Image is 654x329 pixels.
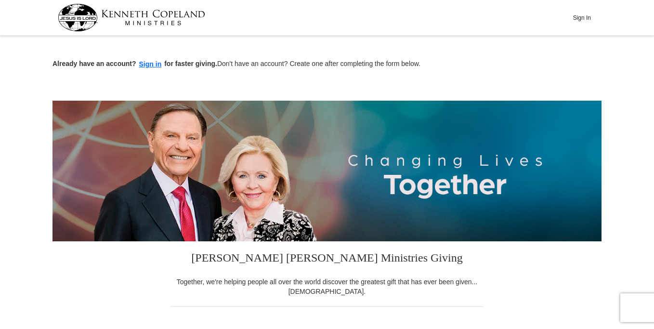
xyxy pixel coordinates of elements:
[136,59,165,70] button: Sign in
[58,4,205,31] img: kcm-header-logo.svg
[567,10,596,25] button: Sign In
[170,277,484,296] div: Together, we're helping people all over the world discover the greatest gift that has ever been g...
[52,59,602,70] p: Don't have an account? Create one after completing the form below.
[52,60,217,67] strong: Already have an account? for faster giving.
[170,241,484,277] h3: [PERSON_NAME] [PERSON_NAME] Ministries Giving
